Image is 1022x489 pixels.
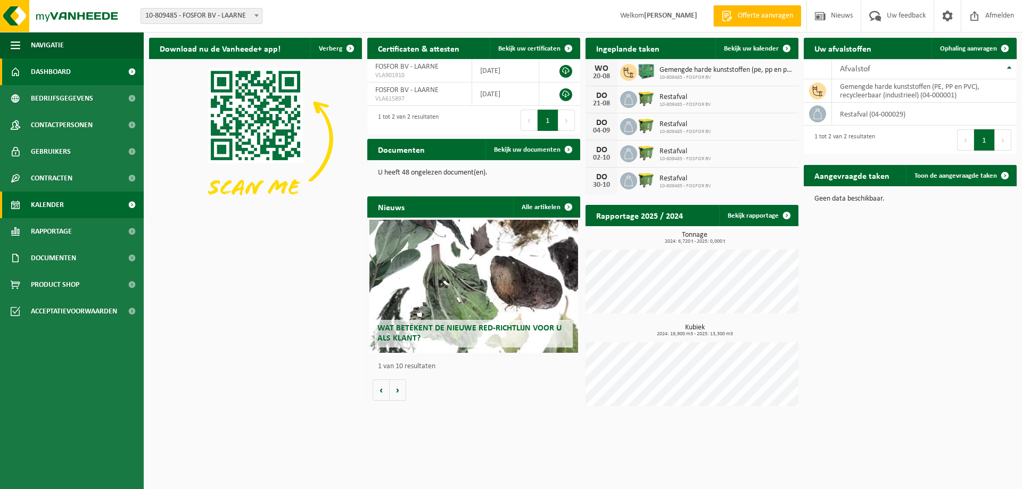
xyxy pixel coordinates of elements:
[591,324,798,337] h3: Kubiek
[591,100,612,107] div: 21-08
[373,109,439,132] div: 1 tot 2 van 2 resultaten
[591,92,612,100] div: DO
[378,169,570,177] p: U heeft 48 ongelezen document(en).
[310,38,361,59] button: Verberg
[377,324,562,343] span: Wat betekent de nieuwe RED-richtlijn voor u als klant?
[369,220,578,353] a: Wat betekent de nieuwe RED-richtlijn voor u als klant?
[472,82,539,106] td: [DATE]
[591,173,612,181] div: DO
[472,59,539,82] td: [DATE]
[378,363,575,370] p: 1 van 10 resultaten
[660,102,711,108] span: 10-809485 - FOSFOR BV
[637,62,655,80] img: PB-HB-1400-HPE-GN-01
[521,110,538,131] button: Previous
[660,66,793,74] span: Gemengde harde kunststoffen (pe, pp en pvc), recycleerbaar (industrieel)
[637,171,655,189] img: WB-1100-HPE-GN-50
[485,139,579,160] a: Bekijk uw documenten
[591,73,612,80] div: 20-08
[591,127,612,135] div: 04-09
[586,205,694,226] h2: Rapportage 2025 / 2024
[974,129,995,151] button: 1
[149,59,362,219] img: Download de VHEPlus App
[637,144,655,162] img: WB-1100-HPE-GN-50
[31,218,72,245] span: Rapportage
[591,146,612,154] div: DO
[591,119,612,127] div: DO
[367,38,470,59] h2: Certificaten & attesten
[31,298,117,325] span: Acceptatievoorwaarden
[513,196,579,218] a: Alle artikelen
[390,379,406,401] button: Volgende
[373,379,390,401] button: Vorige
[31,59,71,85] span: Dashboard
[31,165,72,192] span: Contracten
[591,64,612,73] div: WO
[660,120,711,129] span: Restafval
[31,32,64,59] span: Navigatie
[367,139,435,160] h2: Documenten
[375,95,464,103] span: VLA615897
[498,45,561,52] span: Bekijk uw certificaten
[375,71,464,80] span: VLA901910
[804,38,882,59] h2: Uw afvalstoffen
[840,65,870,73] span: Afvalstof
[804,165,900,186] h2: Aangevraagde taken
[494,146,561,153] span: Bekijk uw documenten
[995,129,1011,151] button: Next
[538,110,558,131] button: 1
[940,45,997,52] span: Ophaling aanvragen
[586,38,670,59] h2: Ingeplande taken
[957,129,974,151] button: Previous
[660,74,793,81] span: 10-809485 - FOSFOR BV
[31,85,93,112] span: Bedrijfsgegevens
[809,128,875,152] div: 1 tot 2 van 2 resultaten
[832,103,1017,126] td: restafval (04-000029)
[660,93,711,102] span: Restafval
[713,5,801,27] a: Offerte aanvragen
[375,86,439,94] span: FOSFOR BV - LAARNE
[31,245,76,271] span: Documenten
[637,89,655,107] img: WB-1100-HPE-GN-50
[814,195,1006,203] p: Geen data beschikbaar.
[906,165,1016,186] a: Toon de aangevraagde taken
[591,239,798,244] span: 2024: 6,720 t - 2025: 0,000 t
[149,38,291,59] h2: Download nu de Vanheede+ app!
[31,112,93,138] span: Contactpersonen
[660,183,711,189] span: 10-809485 - FOSFOR BV
[141,9,262,23] span: 10-809485 - FOSFOR BV - LAARNE
[490,38,579,59] a: Bekijk uw certificaten
[591,154,612,162] div: 02-10
[637,117,655,135] img: WB-1100-HPE-GN-50
[832,79,1017,103] td: gemengde harde kunststoffen (PE, PP en PVC), recycleerbaar (industrieel) (04-000001)
[367,196,415,217] h2: Nieuws
[660,129,711,135] span: 10-809485 - FOSFOR BV
[715,38,797,59] a: Bekijk uw kalender
[719,205,797,226] a: Bekijk rapportage
[375,63,439,71] span: FOSFOR BV - LAARNE
[644,12,697,20] strong: [PERSON_NAME]
[932,38,1016,59] a: Ophaling aanvragen
[31,192,64,218] span: Kalender
[591,181,612,189] div: 30-10
[660,156,711,162] span: 10-809485 - FOSFOR BV
[31,271,79,298] span: Product Shop
[31,138,71,165] span: Gebruikers
[914,172,997,179] span: Toon de aangevraagde taken
[591,231,798,244] h3: Tonnage
[319,45,342,52] span: Verberg
[660,147,711,156] span: Restafval
[735,11,796,21] span: Offerte aanvragen
[558,110,575,131] button: Next
[660,175,711,183] span: Restafval
[141,8,262,24] span: 10-809485 - FOSFOR BV - LAARNE
[724,45,779,52] span: Bekijk uw kalender
[591,331,798,337] span: 2024: 19,900 m3 - 2025: 13,300 m3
